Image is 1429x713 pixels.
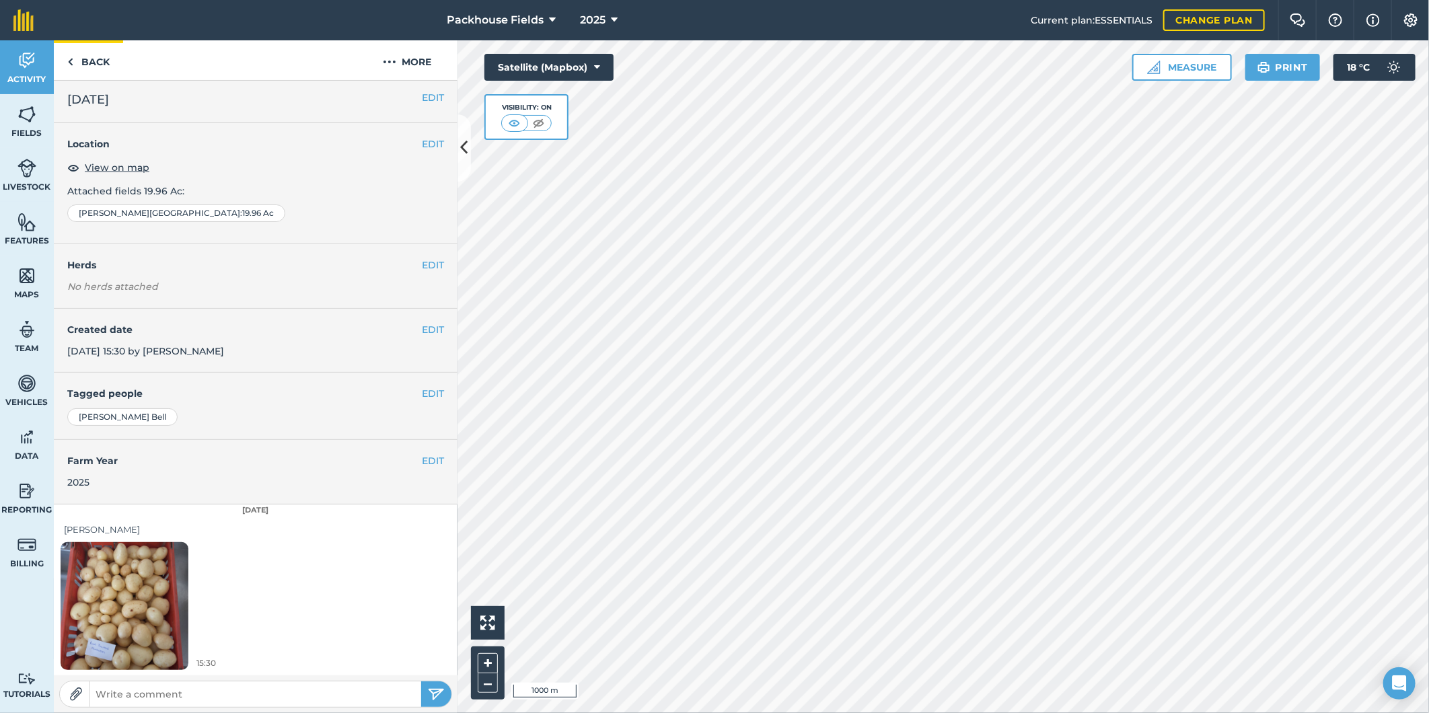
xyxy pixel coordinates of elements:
[1290,13,1306,27] img: Two speech bubbles overlapping with the left bubble in the forefront
[90,685,421,704] input: Write a comment
[61,521,188,691] img: Loading spinner
[67,54,73,70] img: svg+xml;base64,PHN2ZyB4bWxucz0iaHR0cDovL3d3dy53My5vcmcvMjAwMC9zdmciIHdpZHRoPSI5IiBoZWlnaHQ9IjI0Ii...
[67,453,444,468] h4: Farm Year
[67,258,457,272] h4: Herds
[17,266,36,286] img: svg+xml;base64,PHN2ZyB4bWxucz0iaHR0cDovL3d3dy53My5vcmcvMjAwMC9zdmciIHdpZHRoPSI1NiIgaGVpZ2h0PSI2MC...
[530,116,547,130] img: svg+xml;base64,PHN2ZyB4bWxucz0iaHR0cDovL3d3dy53My5vcmcvMjAwMC9zdmciIHdpZHRoPSI1MCIgaGVpZ2h0PSI0MC...
[1366,12,1380,28] img: svg+xml;base64,PHN2ZyB4bWxucz0iaHR0cDovL3d3dy53My5vcmcvMjAwMC9zdmciIHdpZHRoPSIxNyIgaGVpZ2h0PSIxNy...
[17,158,36,178] img: svg+xml;base64,PD94bWwgdmVyc2lvbj0iMS4wIiBlbmNvZGluZz0idXRmLTgiPz4KPCEtLSBHZW5lcmF0b3I6IEFkb2JlIE...
[422,386,444,401] button: EDIT
[67,475,444,490] div: 2025
[357,40,457,80] button: More
[67,408,178,426] div: [PERSON_NAME] Bell
[67,322,444,337] h4: Created date
[1347,54,1370,81] span: 18 ° C
[67,159,79,176] img: svg+xml;base64,PHN2ZyB4bWxucz0iaHR0cDovL3d3dy53My5vcmcvMjAwMC9zdmciIHdpZHRoPSIxOCIgaGVpZ2h0PSIyNC...
[422,137,444,151] button: EDIT
[17,320,36,340] img: svg+xml;base64,PD94bWwgdmVyc2lvbj0iMS4wIiBlbmNvZGluZz0idXRmLTgiPz4KPCEtLSBHZW5lcmF0b3I6IEFkb2JlIE...
[67,137,444,151] h4: Location
[1132,54,1232,81] button: Measure
[54,40,123,80] a: Back
[1031,13,1152,28] span: Current plan : ESSENTIALS
[1381,54,1407,81] img: svg+xml;base64,PD94bWwgdmVyc2lvbj0iMS4wIiBlbmNvZGluZz0idXRmLTgiPz4KPCEtLSBHZW5lcmF0b3I6IEFkb2JlIE...
[17,535,36,555] img: svg+xml;base64,PD94bWwgdmVyc2lvbj0iMS4wIiBlbmNvZGluZz0idXRmLTgiPz4KPCEtLSBHZW5lcmF0b3I6IEFkb2JlIE...
[501,102,552,113] div: Visibility: On
[428,686,445,702] img: svg+xml;base64,PHN2ZyB4bWxucz0iaHR0cDovL3d3dy53My5vcmcvMjAwMC9zdmciIHdpZHRoPSIyNSIgaGVpZ2h0PSIyNC...
[67,279,457,294] em: No herds attached
[17,104,36,124] img: svg+xml;base64,PHN2ZyB4bWxucz0iaHR0cDovL3d3dy53My5vcmcvMjAwMC9zdmciIHdpZHRoPSI1NiIgaGVpZ2h0PSI2MC...
[54,504,457,517] div: [DATE]
[17,673,36,685] img: svg+xml;base64,PD94bWwgdmVyc2lvbj0iMS4wIiBlbmNvZGluZz0idXRmLTgiPz4KPCEtLSBHZW5lcmF0b3I6IEFkb2JlIE...
[422,258,444,272] button: EDIT
[1257,59,1270,75] img: svg+xml;base64,PHN2ZyB4bWxucz0iaHR0cDovL3d3dy53My5vcmcvMjAwMC9zdmciIHdpZHRoPSIxOSIgaGVpZ2h0PSIyNC...
[13,9,34,31] img: fieldmargin Logo
[478,673,498,693] button: –
[79,208,240,219] span: [PERSON_NAME][GEOGRAPHIC_DATA]
[1383,667,1416,700] div: Open Intercom Messenger
[17,212,36,232] img: svg+xml;base64,PHN2ZyB4bWxucz0iaHR0cDovL3d3dy53My5vcmcvMjAwMC9zdmciIHdpZHRoPSI1NiIgaGVpZ2h0PSI2MC...
[240,208,274,219] span: : 19.96 Ac
[480,615,495,630] img: Four arrows, one pointing top left, one top right, one bottom right and the last bottom left
[85,160,149,175] span: View on map
[67,184,444,198] p: Attached fields 19.96 Ac :
[383,54,396,70] img: svg+xml;base64,PHN2ZyB4bWxucz0iaHR0cDovL3d3dy53My5vcmcvMjAwMC9zdmciIHdpZHRoPSIyMCIgaGVpZ2h0PSIyNC...
[67,159,149,176] button: View on map
[17,481,36,501] img: svg+xml;base64,PD94bWwgdmVyc2lvbj0iMS4wIiBlbmNvZGluZz0idXRmLTgiPz4KPCEtLSBHZW5lcmF0b3I6IEFkb2JlIE...
[447,12,544,28] span: Packhouse Fields
[580,12,606,28] span: 2025
[422,90,444,105] button: EDIT
[67,90,444,109] h2: [DATE]
[478,653,498,673] button: +
[422,322,444,337] button: EDIT
[422,453,444,468] button: EDIT
[17,50,36,71] img: svg+xml;base64,PD94bWwgdmVyc2lvbj0iMS4wIiBlbmNvZGluZz0idXRmLTgiPz4KPCEtLSBHZW5lcmF0b3I6IEFkb2JlIE...
[484,54,614,81] button: Satellite (Mapbox)
[1147,61,1161,74] img: Ruler icon
[1327,13,1344,27] img: A question mark icon
[1245,54,1321,81] button: Print
[1333,54,1416,81] button: 18 °C
[506,116,523,130] img: svg+xml;base64,PHN2ZyB4bWxucz0iaHR0cDovL3d3dy53My5vcmcvMjAwMC9zdmciIHdpZHRoPSI1MCIgaGVpZ2h0PSI0MC...
[17,373,36,393] img: svg+xml;base64,PD94bWwgdmVyc2lvbj0iMS4wIiBlbmNvZGluZz0idXRmLTgiPz4KPCEtLSBHZW5lcmF0b3I6IEFkb2JlIE...
[1163,9,1265,31] a: Change plan
[67,386,444,401] h4: Tagged people
[1403,13,1419,27] img: A cog icon
[54,309,457,373] div: [DATE] 15:30 by [PERSON_NAME]
[17,427,36,447] img: svg+xml;base64,PD94bWwgdmVyc2lvbj0iMS4wIiBlbmNvZGluZz0idXRmLTgiPz4KPCEtLSBHZW5lcmF0b3I6IEFkb2JlIE...
[64,523,447,537] div: [PERSON_NAME]
[69,687,83,701] img: Paperclip icon
[196,656,216,669] span: 15:30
